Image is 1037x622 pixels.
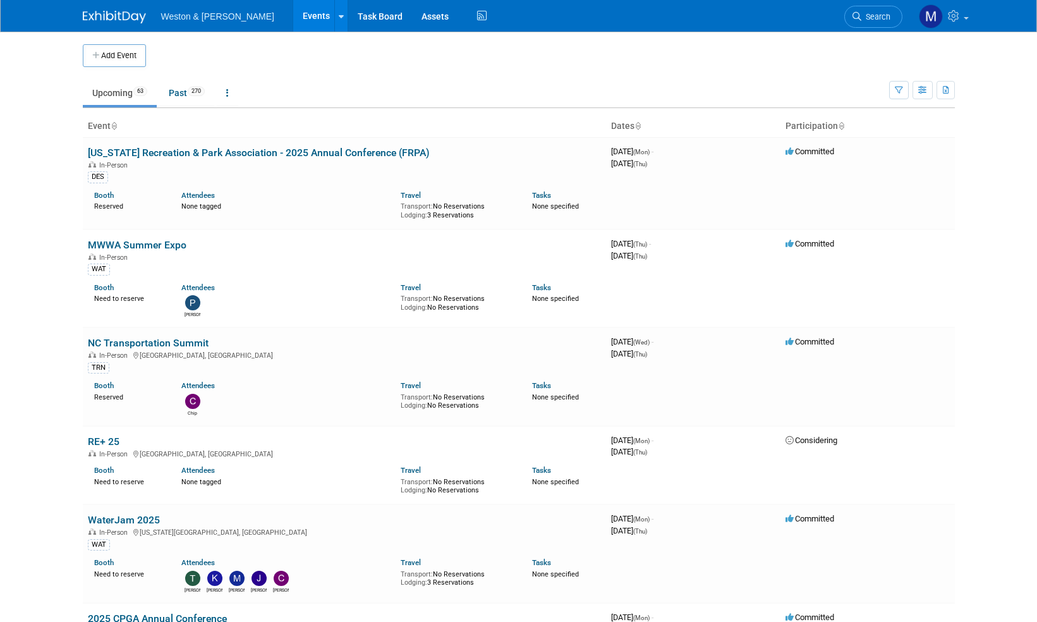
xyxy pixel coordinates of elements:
span: (Thu) [633,253,647,260]
img: In-Person Event [88,161,96,168]
div: Need to reserve [94,475,163,487]
span: (Mon) [633,614,650,621]
a: MWWA Summer Expo [88,239,186,251]
span: In-Person [99,161,131,169]
span: Lodging: [401,578,427,587]
th: Event [83,116,606,137]
span: Transport: [401,478,433,486]
a: Attendees [181,283,215,292]
a: WaterJam 2025 [88,514,160,526]
span: [DATE] [611,526,647,535]
span: - [649,239,651,248]
a: Sort by Participation Type [838,121,844,131]
span: 63 [133,87,147,96]
div: DES [88,171,108,183]
span: Transport: [401,393,433,401]
span: [DATE] [611,251,647,260]
span: [DATE] [611,613,653,622]
a: [US_STATE] Recreation & Park Association - 2025 Annual Conference (FRPA) [88,147,430,159]
div: [GEOGRAPHIC_DATA], [GEOGRAPHIC_DATA] [88,350,601,360]
button: Add Event [83,44,146,67]
div: Jason Gillespie [251,586,267,594]
span: (Mon) [633,149,650,155]
img: Margaret McCarthy [229,571,245,586]
div: No Reservations No Reservations [401,391,513,410]
img: Kevin MacKinnon [207,571,222,586]
span: In-Person [99,450,131,458]
span: Lodging: [401,303,427,312]
a: Travel [401,466,421,475]
a: Booth [94,283,114,292]
div: Chip Hutchens [185,409,200,417]
span: [DATE] [611,239,651,248]
img: Chip Hutchens [185,394,200,409]
span: (Thu) [633,241,647,248]
span: Committed [785,613,834,622]
a: Tasks [532,558,551,567]
span: None specified [532,295,579,303]
span: 270 [188,87,205,96]
img: Mary Ann Trujillo [919,4,943,28]
a: Sort by Event Name [111,121,117,131]
img: In-Person Event [88,253,96,260]
img: Jason Gillespie [252,571,267,586]
img: Tony Zerilli [185,571,200,586]
span: Considering [785,436,837,445]
span: Committed [785,147,834,156]
span: Committed [785,514,834,523]
a: Sort by Start Date [634,121,641,131]
div: None tagged [181,200,391,211]
span: None specified [532,202,579,210]
a: Attendees [181,381,215,390]
a: Booth [94,466,114,475]
div: Patrick Yeo [185,310,200,318]
a: Travel [401,558,421,567]
span: Transport: [401,295,433,303]
a: Tasks [532,381,551,390]
div: Margaret McCarthy [229,586,245,594]
img: ExhibitDay [83,11,146,23]
th: Dates [606,116,780,137]
div: [US_STATE][GEOGRAPHIC_DATA], [GEOGRAPHIC_DATA] [88,527,601,537]
span: None specified [532,393,579,401]
span: Lodging: [401,211,427,219]
span: In-Person [99,528,131,537]
span: (Mon) [633,516,650,523]
a: Booth [94,558,114,567]
span: In-Person [99,351,131,360]
a: Booth [94,381,114,390]
a: NC Transportation Summit [88,337,209,349]
div: None tagged [181,475,391,487]
img: In-Person Event [88,528,96,535]
a: Attendees [181,191,215,200]
div: Need to reserve [94,292,163,303]
span: None specified [532,570,579,578]
img: Charles Gant [274,571,289,586]
img: Patrick Yeo [185,295,200,310]
span: Weston & [PERSON_NAME] [161,11,274,21]
span: (Thu) [633,449,647,456]
a: Tasks [532,191,551,200]
a: Upcoming63 [83,81,157,105]
span: - [652,337,653,346]
span: Lodging: [401,401,427,410]
th: Participation [780,116,955,137]
span: [DATE] [611,447,647,456]
span: - [652,613,653,622]
span: (Thu) [633,528,647,535]
span: Committed [785,239,834,248]
span: Transport: [401,202,433,210]
span: (Thu) [633,161,647,168]
span: - [652,514,653,523]
span: None specified [532,478,579,486]
span: [DATE] [611,436,653,445]
a: Attendees [181,558,215,567]
div: No Reservations No Reservations [401,292,513,312]
div: WAT [88,539,110,551]
div: Need to reserve [94,568,163,579]
div: Kevin MacKinnon [207,586,222,594]
a: Past270 [159,81,214,105]
img: In-Person Event [88,450,96,456]
a: Attendees [181,466,215,475]
div: Charles Gant [273,586,289,594]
